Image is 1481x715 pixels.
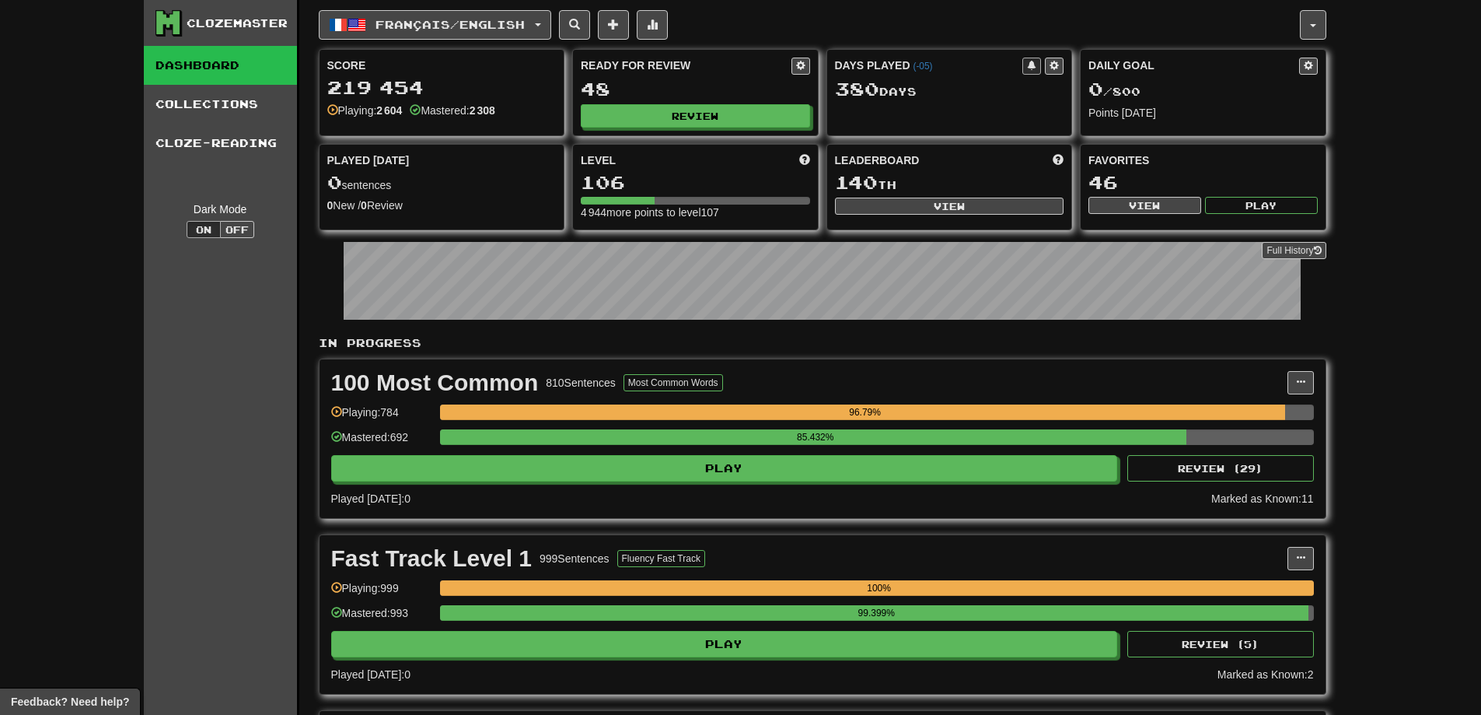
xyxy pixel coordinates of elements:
div: 106 [581,173,810,192]
div: sentences [327,173,557,193]
div: Playing: 999 [331,580,432,606]
div: Days Played [835,58,1023,73]
strong: 2 308 [470,104,495,117]
a: Cloze-Reading [144,124,297,163]
div: 999 Sentences [540,551,610,566]
span: 0 [327,171,342,193]
div: Clozemaster [187,16,288,31]
span: Français / English [375,18,525,31]
div: Day s [835,79,1064,100]
span: 380 [835,78,879,100]
span: Played [DATE]: 0 [331,668,410,681]
span: Level [581,152,616,168]
div: Playing: 784 [331,405,432,430]
button: More stats [637,10,668,40]
div: 100% [445,580,1314,596]
div: th [835,173,1064,193]
div: 48 [581,79,810,99]
button: Fluency Fast Track [617,550,705,567]
div: 99.399% [445,605,1308,621]
button: Off [220,221,254,238]
button: Review (29) [1127,455,1314,482]
span: 140 [835,171,878,193]
a: Full History [1262,242,1326,259]
div: Score [327,58,557,73]
div: 219 454 [327,78,557,97]
span: Played [DATE]: 0 [331,492,410,505]
button: Play [1205,197,1318,214]
div: Marked as Known: 11 [1211,491,1314,506]
div: Marked as Known: 2 [1217,667,1314,682]
button: Review (5) [1127,631,1314,657]
strong: 2 604 [376,104,402,117]
div: Dark Mode [155,202,285,217]
strong: 0 [327,199,334,212]
span: Played [DATE] [327,152,410,168]
div: 810 Sentences [546,375,616,391]
button: View [835,198,1064,215]
span: Leaderboard [835,152,920,168]
span: Score more points to level up [799,152,810,168]
button: Review [581,104,810,128]
div: Daily Goal [1088,58,1299,75]
div: 46 [1088,173,1318,192]
div: Mastered: [410,103,494,118]
div: Fast Track Level 1 [331,547,533,570]
div: Mastered: 692 [331,429,432,455]
span: This week in points, UTC [1053,152,1064,168]
button: On [187,221,221,238]
button: View [1088,197,1201,214]
span: / 800 [1088,85,1140,98]
div: 85.432% [445,429,1186,445]
button: Add sentence to collection [598,10,629,40]
button: Most Common Words [623,374,723,391]
button: Play [331,455,1118,482]
span: Open feedback widget [11,694,129,710]
button: Français/English [319,10,551,40]
div: 100 Most Common [331,371,539,394]
div: New / Review [327,198,557,213]
div: Points [DATE] [1088,105,1318,121]
div: 96.79% [445,405,1286,420]
p: In Progress [319,335,1326,351]
div: Playing: [327,103,403,118]
button: Play [331,631,1118,657]
a: Collections [144,85,297,124]
span: 0 [1088,78,1103,100]
a: (-05) [913,61,932,72]
strong: 0 [361,199,367,212]
div: Mastered: 993 [331,605,432,631]
div: 4 944 more points to level 107 [581,205,810,220]
div: Favorites [1088,152,1318,168]
button: Search sentences [559,10,590,40]
div: Ready for Review [581,58,791,73]
a: Dashboard [144,46,297,85]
